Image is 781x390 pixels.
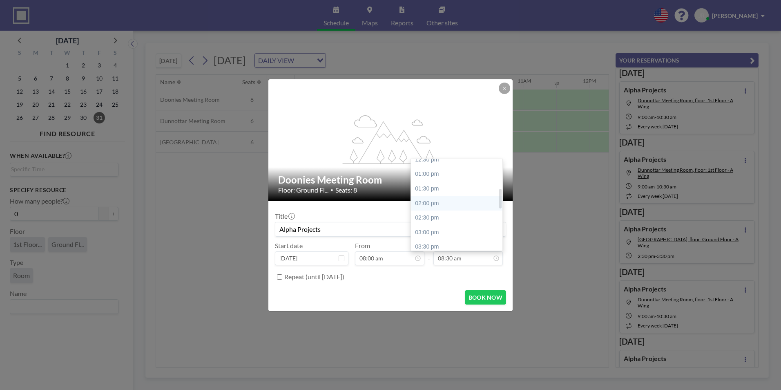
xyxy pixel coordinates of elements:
h2: Doonies Meeting Room [278,174,504,186]
span: • [330,187,333,193]
div: 03:30 pm [411,240,507,254]
div: 03:00 pm [411,225,507,240]
label: Start date [275,242,303,250]
input: Jordan's reservation [275,222,506,236]
label: From [355,242,370,250]
span: Floor: Ground Fl... [278,186,328,194]
label: Title [275,212,294,220]
div: 02:30 pm [411,211,507,225]
span: - [428,244,430,262]
label: Repeat (until [DATE]) [284,273,344,281]
button: BOOK NOW [465,290,506,305]
span: Seats: 8 [335,186,357,194]
div: 02:00 pm [411,196,507,211]
div: 01:00 pm [411,167,507,182]
g: flex-grow: 1.2; [343,114,439,164]
div: 12:30 pm [411,152,507,167]
div: 01:30 pm [411,182,507,196]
